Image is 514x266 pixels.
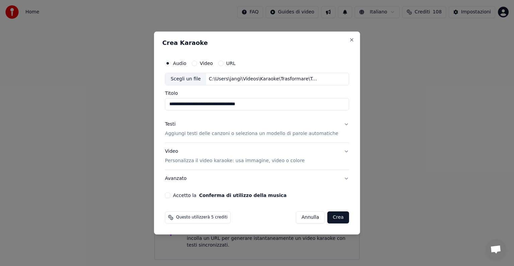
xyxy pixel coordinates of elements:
[226,61,236,66] label: URL
[296,211,325,223] button: Annulla
[165,170,349,187] button: Avanzato
[162,40,352,46] h2: Crea Karaoke
[165,121,175,128] div: Testi
[165,91,349,95] label: Titolo
[165,116,349,142] button: TestiAggiungi testi delle canzoni o seleziona un modello di parole automatiche
[328,211,349,223] button: Crea
[176,215,228,220] span: Questo utilizzerà 5 crediti
[165,73,206,85] div: Scegli un file
[206,76,320,82] div: C:\Users\jangi\Videos\Karaoke\Trasformare\Tracce\Questo mondo va - [PERSON_NAME].mp3
[165,130,338,137] p: Aggiungi testi delle canzoni o seleziona un modello di parole automatiche
[165,157,305,164] p: Personalizza il video karaoke: usa immagine, video o colore
[199,193,287,198] button: Accetto la
[173,193,286,198] label: Accetto la
[173,61,186,66] label: Audio
[200,61,213,66] label: Video
[165,143,349,170] button: VideoPersonalizza il video karaoke: usa immagine, video o colore
[165,148,305,164] div: Video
